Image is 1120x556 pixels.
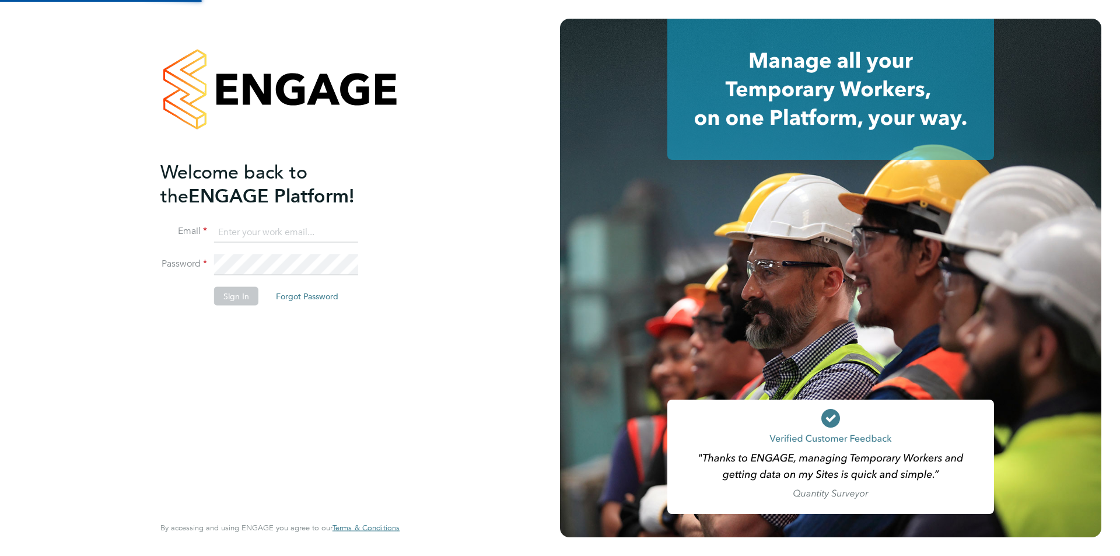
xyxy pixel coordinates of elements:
a: Terms & Conditions [332,523,400,533]
h2: ENGAGE Platform! [160,160,388,208]
span: Welcome back to the [160,160,307,207]
label: Email [160,225,207,237]
button: Forgot Password [267,287,348,306]
input: Enter your work email... [214,222,358,243]
span: By accessing and using ENGAGE you agree to our [160,523,400,533]
button: Sign In [214,287,258,306]
label: Password [160,258,207,270]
